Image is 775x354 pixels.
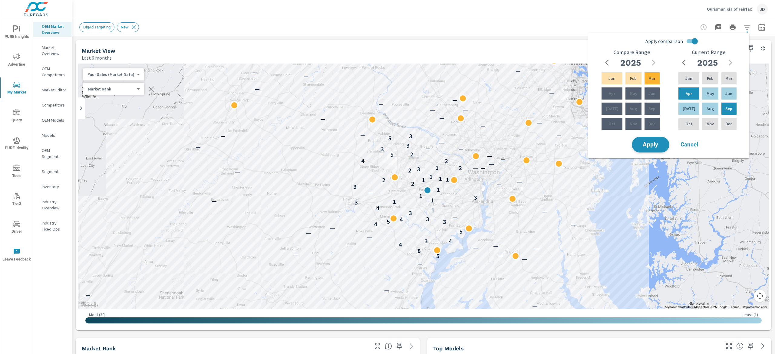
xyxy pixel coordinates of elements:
p: Industry Fixed Ops [42,220,67,232]
p: — [212,197,217,205]
p: Feb [707,75,714,81]
p: — [430,107,435,114]
p: — [516,67,521,75]
p: — [369,189,374,196]
h5: Market View [82,48,115,54]
p: — [496,181,502,188]
p: — [439,114,444,122]
p: — [534,245,539,252]
p: 5 [390,151,394,158]
p: — [473,244,478,251]
p: 2 [382,176,385,184]
p: — [85,291,91,298]
button: Map camera controls [754,290,766,302]
span: Apply comparison [645,38,683,45]
p: 3 [409,209,412,217]
p: — [255,85,260,93]
button: Make Fullscreen [724,341,734,351]
p: 1 [430,197,434,204]
p: — [262,57,268,64]
p: OEM Competitors [42,66,67,78]
p: Industry Overview [42,199,67,211]
p: 1 [419,192,422,199]
span: Advertise [2,53,31,68]
p: — [532,302,537,309]
span: Leave Feedback [2,248,31,263]
button: "Export Report to PDF" [712,21,724,33]
p: 4 [449,238,452,245]
p: 2 [445,157,448,165]
p: — [220,132,226,139]
a: See more details in report [407,341,416,351]
p: — [196,143,201,151]
p: Segments [42,169,67,175]
span: Market Rank shows you how you rank, in terms of sales, to other dealerships in your market. “Mark... [385,343,392,350]
p: 3 [353,183,357,190]
p: Your Sales (Market Data) [88,72,134,77]
p: — [560,309,565,316]
p: 1 [422,176,425,184]
p: Most ( 30 ) [89,312,106,317]
p: Aug [707,106,714,112]
p: — [378,100,384,108]
div: OEM Competitors [33,64,72,79]
a: See more details in report [758,341,768,351]
p: OEM Models [42,117,67,123]
p: — [384,287,389,294]
div: Your Sales (Market Data) [83,72,139,77]
span: Tier2 [2,192,31,207]
p: — [489,160,494,167]
a: Terms (opens in new tab) [731,305,739,309]
p: — [417,260,423,267]
p: 1 [429,173,433,180]
span: DigAd Targeting [80,25,114,29]
p: — [452,96,457,103]
p: — [425,145,430,152]
span: Save this to your personalized report [394,341,404,351]
button: Make Fullscreen [373,341,382,351]
p: [DATE] [606,106,618,112]
p: — [306,229,311,236]
p: 4 [374,221,377,228]
p: Inventory [42,184,67,190]
p: Dec [648,121,655,127]
p: Jun [648,90,655,97]
div: Models [33,131,72,140]
p: — [500,156,506,163]
p: 3 [424,238,428,245]
button: Select Date Range [756,21,768,33]
div: nav menu [0,18,33,269]
h2: 2025 [697,57,718,68]
span: New [117,25,132,29]
p: 5 [387,218,390,225]
button: Apply [632,137,669,152]
p: — [556,132,562,139]
p: OEM Market Overview [42,23,67,35]
p: 2 [408,167,411,174]
button: Apply Filters [741,21,753,33]
p: — [542,208,547,215]
p: 3 [381,146,384,153]
p: 1 [446,176,449,183]
p: OEM Segments [42,147,67,159]
p: 1 [431,207,434,214]
h5: Top Models [433,345,464,352]
div: OEM Segments [33,146,72,161]
h6: Compare Range [613,49,650,55]
p: Apr [609,90,615,97]
p: Sep [725,106,732,112]
p: — [330,225,335,232]
p: Ourisman Kia of Fairfax [707,6,752,12]
p: — [458,145,463,152]
div: Segments [33,167,72,176]
p: 2 [459,164,462,172]
p: — [487,152,492,159]
p: 3 [474,194,477,201]
p: — [235,168,240,175]
p: 3 [417,166,420,173]
p: 4 [399,241,402,248]
p: Market Rank [88,86,134,92]
p: — [498,252,503,259]
p: Jan [608,75,615,81]
p: Market Editor [42,87,67,93]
